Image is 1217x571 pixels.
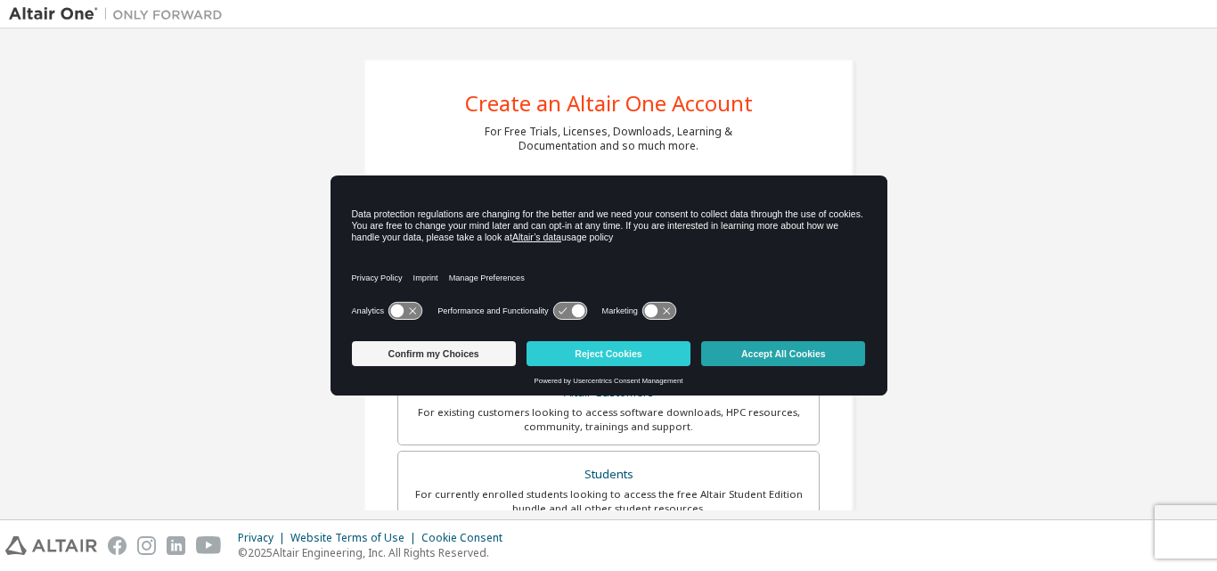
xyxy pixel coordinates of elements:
img: Altair One [9,5,232,23]
div: Website Terms of Use [290,531,421,545]
img: youtube.svg [196,536,222,555]
div: For currently enrolled students looking to access the free Altair Student Edition bundle and all ... [409,487,808,516]
div: Create an Altair One Account [465,93,753,114]
img: altair_logo.svg [5,536,97,555]
p: © 2025 Altair Engineering, Inc. All Rights Reserved. [238,545,513,560]
div: Students [409,462,808,487]
img: linkedin.svg [167,536,185,555]
div: For existing customers looking to access software downloads, HPC resources, community, trainings ... [409,405,808,434]
img: instagram.svg [137,536,156,555]
div: Cookie Consent [421,531,513,545]
div: For Free Trials, Licenses, Downloads, Learning & Documentation and so much more. [485,125,732,153]
img: facebook.svg [108,536,127,555]
div: Privacy [238,531,290,545]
